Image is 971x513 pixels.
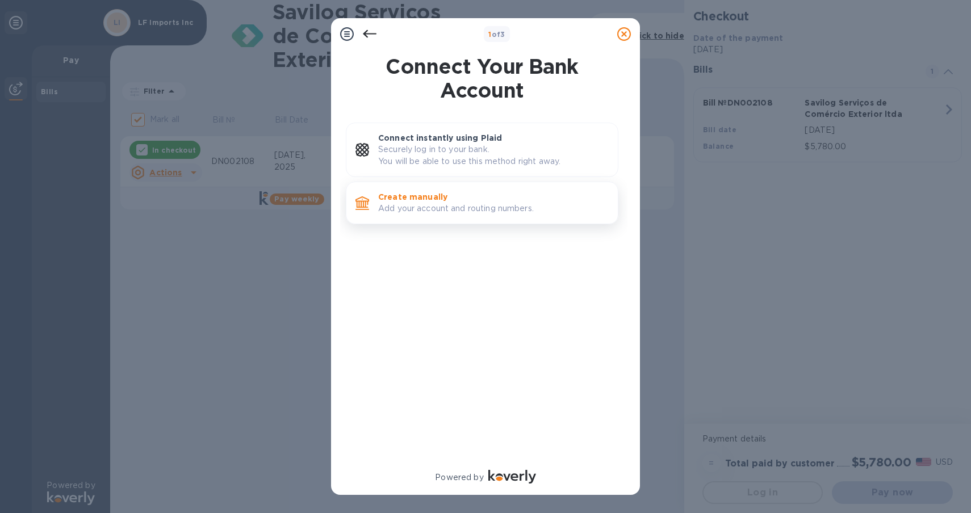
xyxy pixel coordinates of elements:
[488,470,536,483] img: Logo
[378,203,609,215] p: Add your account and routing numbers.
[488,30,505,39] b: of 3
[435,472,483,483] p: Powered by
[378,144,609,167] p: Securely log in to your bank. You will be able to use this method right away.
[378,132,609,144] p: Connect instantly using Plaid
[341,54,623,102] h1: Connect Your Bank Account
[378,191,609,203] p: Create manually
[488,30,491,39] span: 1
